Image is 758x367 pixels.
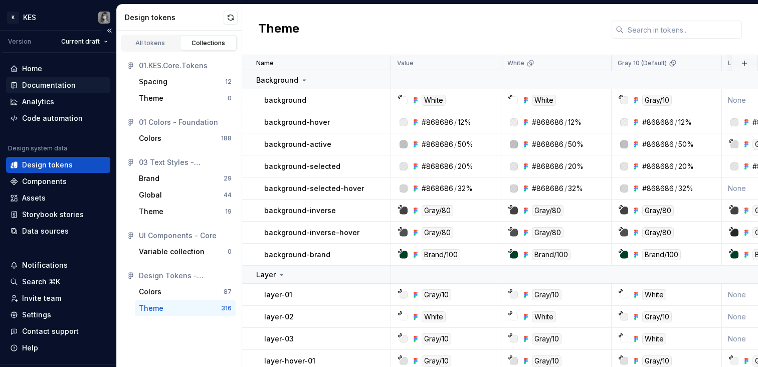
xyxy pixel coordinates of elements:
div: Variable collection [139,247,205,257]
div: Gray/10 [642,95,672,106]
div: 0 [228,94,232,102]
p: White [507,59,524,67]
a: Analytics [6,94,110,110]
span: Current draft [61,38,100,46]
div: / [564,139,567,149]
a: Assets [6,190,110,206]
div: 32% [568,183,583,194]
div: Contact support [22,326,79,336]
div: / [454,139,457,149]
p: Value [397,59,414,67]
button: Theme19 [135,204,236,220]
div: Spacing [139,77,167,87]
input: Search in tokens... [624,21,742,39]
div: White [642,289,666,300]
button: Help [6,340,110,356]
div: 20% [568,161,584,171]
div: Theme [139,303,163,313]
div: 12% [678,117,692,127]
div: / [564,117,567,127]
div: Gray/80 [642,227,674,238]
button: Notifications [6,257,110,273]
div: Version [8,38,31,46]
div: 50% [458,139,473,149]
a: Documentation [6,77,110,93]
button: Spacing12 [135,74,236,90]
p: background-selected [264,161,340,171]
div: Help [22,343,38,353]
div: 01 Colors - Foundation [139,117,232,127]
a: Data sources [6,223,110,239]
div: Theme [139,93,163,103]
div: Colors [139,287,161,297]
div: Code automation [22,113,83,123]
div: K [7,12,19,24]
div: White [532,95,556,106]
div: #868686 [532,161,563,171]
div: Brand [139,173,159,183]
div: Gray/80 [422,205,453,216]
div: Gray/80 [532,205,563,216]
div: Gray/80 [422,227,453,238]
div: Colors [139,133,161,143]
div: 87 [224,288,232,296]
button: Colors188 [135,130,236,146]
div: Design tokens [125,13,224,23]
div: Storybook stories [22,210,84,220]
div: / [675,117,677,127]
div: 32% [458,183,473,194]
button: Current draft [57,35,112,49]
div: Components [22,176,67,187]
p: background-hover [264,117,330,127]
div: 50% [568,139,584,149]
div: White [422,95,446,106]
div: #868686 [532,139,563,149]
p: background-inverse-hover [264,228,359,238]
div: #868686 [532,183,563,194]
button: Global44 [135,187,236,203]
button: Collapse sidebar [102,24,116,38]
div: Notifications [22,260,68,270]
button: Theme316 [135,300,236,316]
div: 188 [221,134,232,142]
div: Gray/10 [532,289,561,300]
div: 20% [678,161,694,171]
div: #868686 [422,183,453,194]
div: Brand/100 [422,249,460,260]
div: Design system data [8,144,67,152]
div: / [675,183,677,194]
p: background [264,95,306,105]
a: Settings [6,307,110,323]
button: Theme0 [135,90,236,106]
img: Katarzyna Tomżyńska [98,12,110,24]
div: 32% [678,183,693,194]
div: 01.KES.Core.Tokens [139,61,232,71]
div: 316 [221,304,232,312]
a: Home [6,61,110,77]
div: 50% [678,139,694,149]
p: background-brand [264,250,330,260]
div: 12% [458,117,471,127]
div: 19 [225,208,232,216]
div: Documentation [22,80,76,90]
div: #868686 [642,117,674,127]
button: Colors87 [135,284,236,300]
p: layer-02 [264,312,294,322]
div: Analytics [22,97,54,107]
a: Code automation [6,110,110,126]
div: White [532,311,556,322]
div: Design Tokens - Foundation [139,271,232,281]
div: #868686 [422,139,453,149]
a: Invite team [6,290,110,306]
div: Theme [139,207,163,217]
div: #868686 [532,117,563,127]
div: 44 [224,191,232,199]
div: / [564,183,567,194]
a: Brand29 [135,170,236,187]
div: 20% [458,161,473,171]
div: / [675,161,677,171]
